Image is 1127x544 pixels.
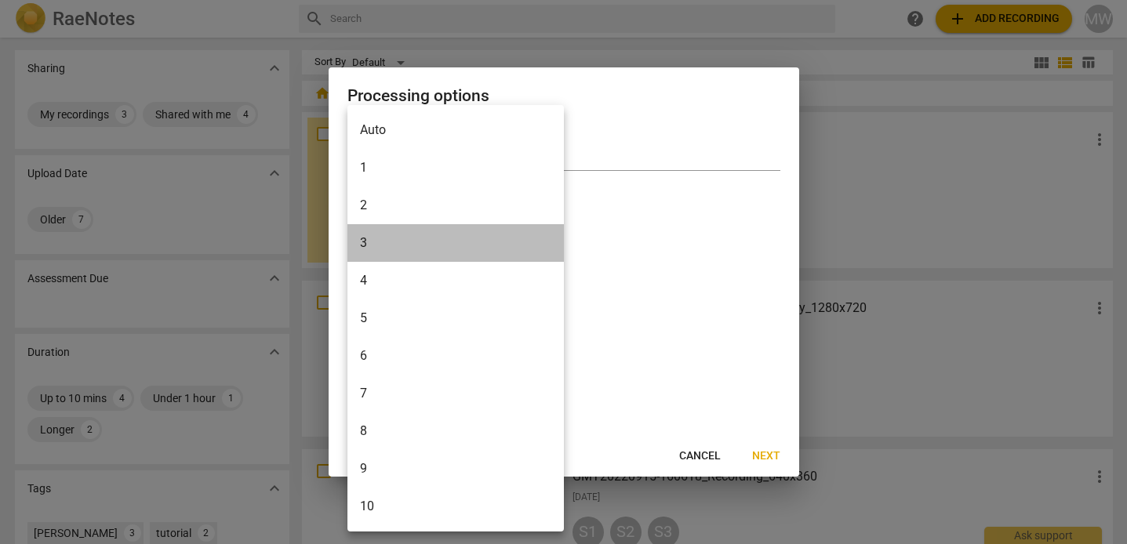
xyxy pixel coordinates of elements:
li: 8 [347,412,564,450]
li: 6 [347,337,564,375]
li: Auto [347,111,564,149]
li: 1 [347,149,564,187]
li: 5 [347,299,564,337]
li: 9 [347,450,564,488]
li: 3 [347,224,564,262]
li: 7 [347,375,564,412]
li: 2 [347,187,564,224]
li: 10 [347,488,564,525]
li: 4 [347,262,564,299]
